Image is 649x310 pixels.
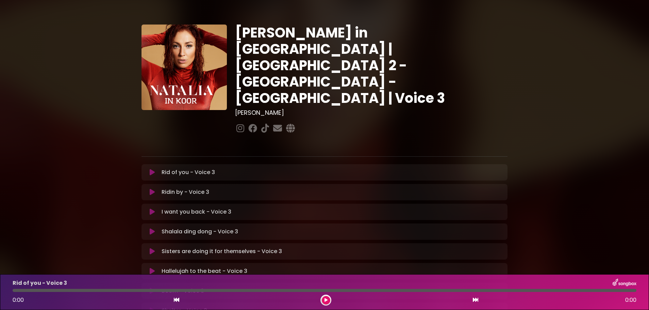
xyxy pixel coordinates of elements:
img: songbox-logo-white.png [613,279,636,288]
p: Shalala ding dong - Voice 3 [162,228,238,236]
p: Rid of you - Voice 3 [13,279,67,287]
p: Ridin by - Voice 3 [162,188,209,196]
p: Sisters are doing it for themselves - Voice 3 [162,247,282,255]
h3: [PERSON_NAME] [235,109,507,117]
p: I want you back - Voice 3 [162,208,231,216]
span: 0:00 [625,296,636,304]
h1: [PERSON_NAME] in [GEOGRAPHIC_DATA] | [GEOGRAPHIC_DATA] 2 - [GEOGRAPHIC_DATA] - [GEOGRAPHIC_DATA] ... [235,25,507,106]
span: 0:00 [13,296,24,304]
p: Rid of you - Voice 3 [162,168,215,176]
p: Hallelujah to the beat - Voice 3 [162,267,247,275]
img: YTVS25JmS9CLUqXqkEhs [142,25,227,110]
